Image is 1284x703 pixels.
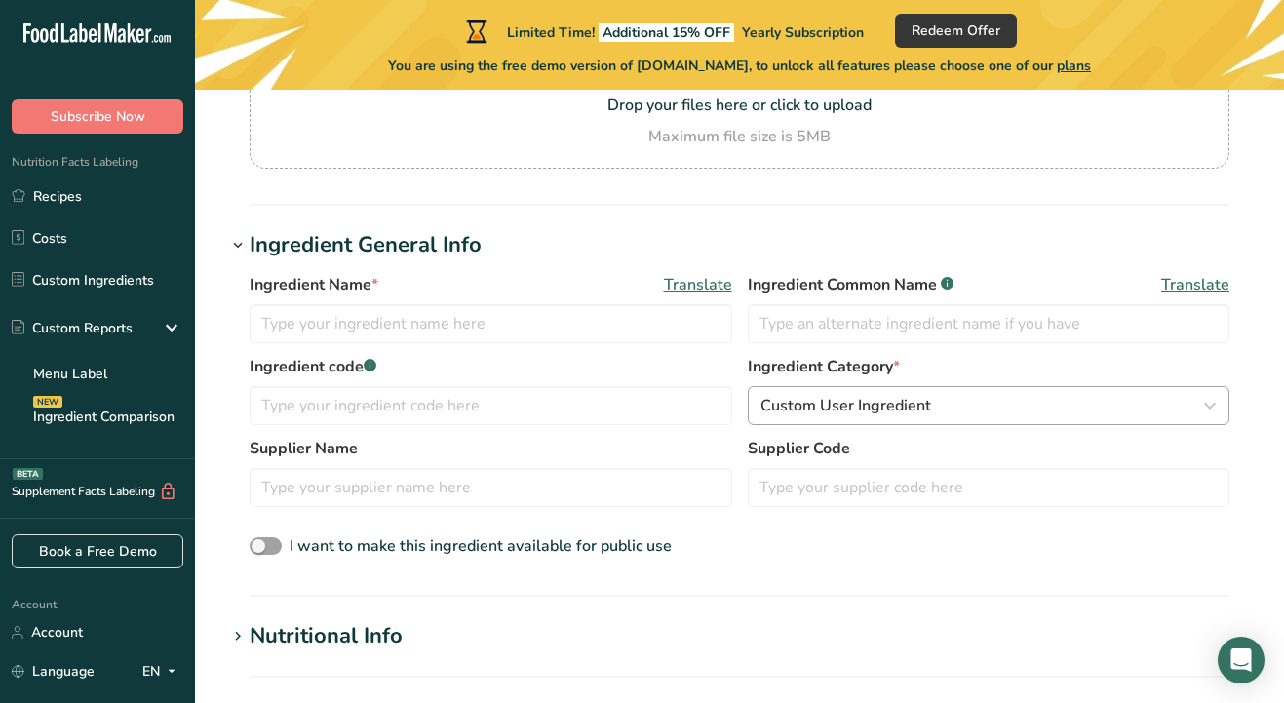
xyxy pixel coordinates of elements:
[12,318,133,338] div: Custom Reports
[599,23,734,42] span: Additional 15% OFF
[13,468,43,480] div: BETA
[250,620,403,652] div: Nutritional Info
[664,273,732,296] span: Translate
[760,394,931,417] span: Custom User Ingredient
[12,654,95,688] a: Language
[388,56,1091,76] span: You are using the free demo version of [DOMAIN_NAME], to unlock all features please choose one of...
[462,20,864,43] div: Limited Time!
[12,99,183,134] button: Subscribe Now
[250,468,732,507] input: Type your supplier name here
[1161,273,1229,296] span: Translate
[51,106,145,127] span: Subscribe Now
[254,125,1225,148] div: Maximum file size is 5MB
[12,534,183,568] a: Book a Free Demo
[33,396,62,408] div: NEW
[1057,57,1091,75] span: plans
[250,273,378,296] span: Ingredient Name
[748,386,1230,425] button: Custom User Ingredient
[912,20,1000,41] span: Redeem Offer
[748,468,1230,507] input: Type your supplier code here
[290,535,672,557] span: I want to make this ingredient available for public use
[748,437,1230,460] label: Supplier Code
[250,304,732,343] input: Type your ingredient name here
[748,304,1230,343] input: Type an alternate ingredient name if you have
[742,23,864,42] span: Yearly Subscription
[250,355,732,378] label: Ingredient code
[748,273,953,296] span: Ingredient Common Name
[254,94,1225,117] p: Drop your files here or click to upload
[142,660,183,683] div: EN
[895,14,1017,48] button: Redeem Offer
[250,386,732,425] input: Type your ingredient code here
[748,355,1230,378] label: Ingredient Category
[1218,637,1265,683] div: Open Intercom Messenger
[250,437,732,460] label: Supplier Name
[250,229,482,261] div: Ingredient General Info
